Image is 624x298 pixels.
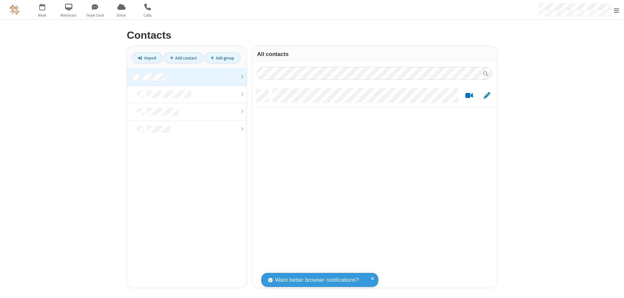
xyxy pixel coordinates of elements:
a: Add group [204,52,240,63]
span: Team Chat [83,12,107,18]
button: Start a video meeting [463,92,475,100]
div: grid [252,85,497,288]
iframe: Chat [608,281,619,293]
span: Want better browser notifications? [275,276,359,284]
a: Add contact [164,52,203,63]
span: Webinars [57,12,81,18]
h3: All contacts [257,51,492,57]
span: Meet [30,12,55,18]
span: Drive [109,12,134,18]
img: QA Selenium DO NOT DELETE OR CHANGE [10,5,19,15]
button: Edit [480,92,493,100]
span: Calls [136,12,160,18]
h2: Contacts [127,30,497,41]
a: Import [132,52,162,63]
